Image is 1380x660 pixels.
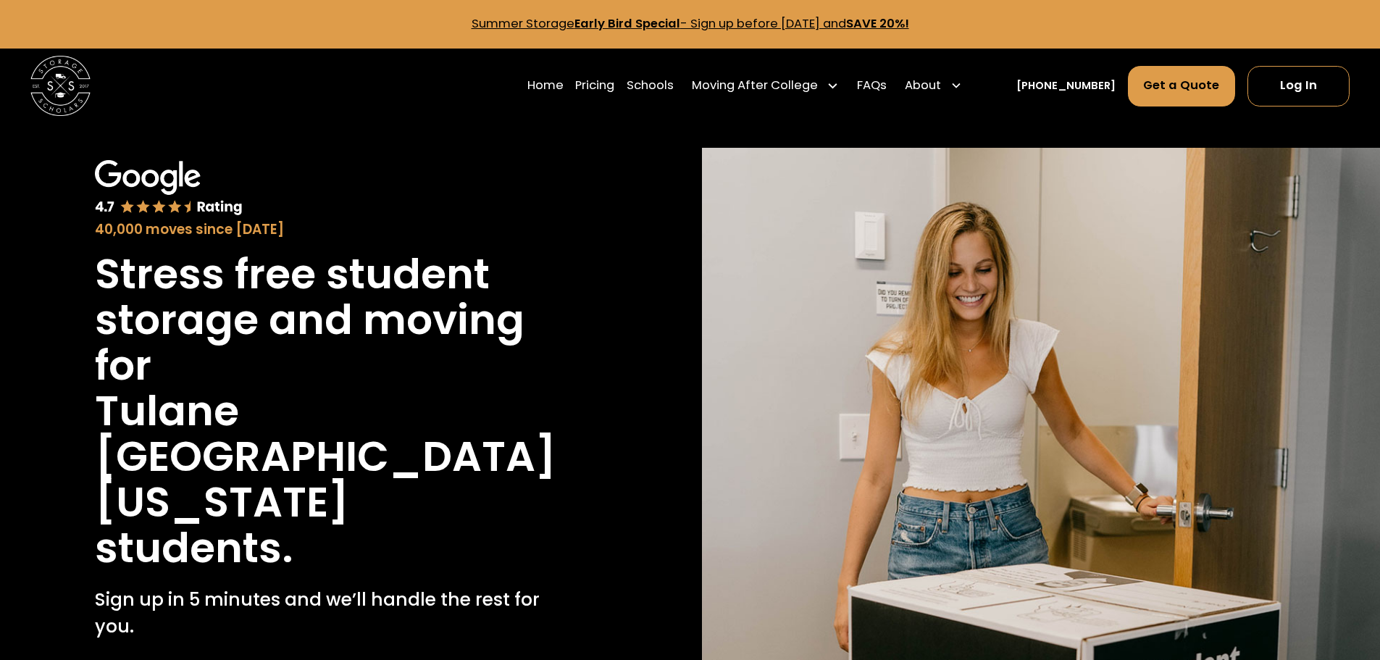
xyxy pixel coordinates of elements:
[95,586,583,640] p: Sign up in 5 minutes and we’ll handle the rest for you.
[574,15,680,32] strong: Early Bird Special
[95,160,243,217] img: Google 4.7 star rating
[472,15,909,32] a: Summer StorageEarly Bird Special- Sign up before [DATE] andSAVE 20%!
[95,251,583,388] h1: Stress free student storage and moving for
[30,56,91,116] img: Storage Scholars main logo
[1247,66,1350,106] a: Log In
[575,64,614,106] a: Pricing
[899,64,969,106] div: About
[857,64,887,106] a: FAQs
[95,220,583,240] div: 40,000 moves since [DATE]
[846,15,909,32] strong: SAVE 20%!
[95,525,293,571] h1: students.
[905,77,941,95] div: About
[692,77,818,95] div: Moving After College
[95,388,583,525] h1: Tulane [GEOGRAPHIC_DATA][US_STATE]
[527,64,564,106] a: Home
[1016,78,1116,94] a: [PHONE_NUMBER]
[1128,66,1236,106] a: Get a Quote
[686,64,845,106] div: Moving After College
[627,64,674,106] a: Schools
